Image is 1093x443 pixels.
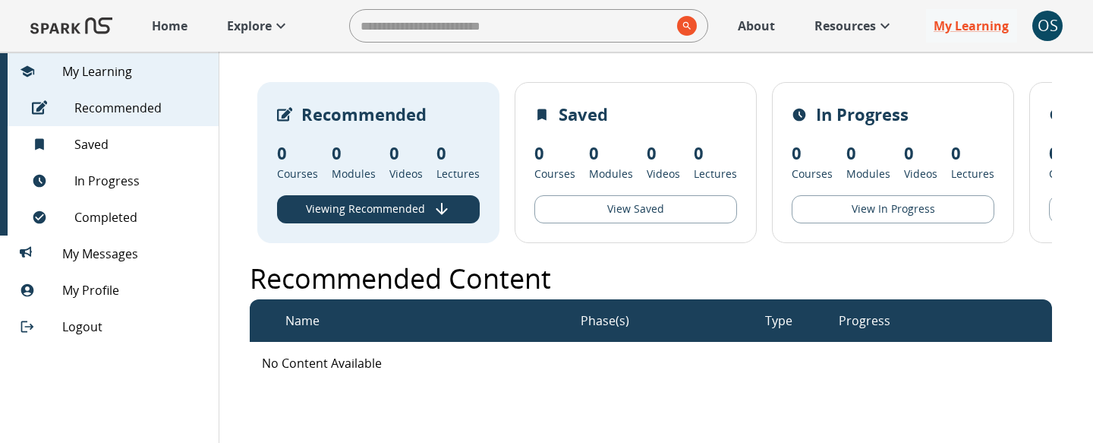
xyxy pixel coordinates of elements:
[765,312,792,330] p: Type
[730,9,783,43] a: About
[332,166,376,182] p: Modules
[152,17,187,35] p: Home
[934,17,1009,35] p: My Learning
[62,62,206,81] span: My Learning
[285,312,320,330] p: Name
[1032,11,1063,41] div: OS
[792,141,833,166] p: 0
[1049,141,1090,166] p: 0
[694,166,737,182] p: Lectures
[389,141,423,166] p: 0
[436,141,480,166] p: 0
[250,258,551,299] p: Recommended Content
[814,17,876,35] p: Resources
[951,166,994,182] p: Lectures
[436,166,480,182] p: Lectures
[792,195,994,223] button: View In Progress
[74,135,206,153] span: Saved
[8,309,219,345] div: Logout
[904,166,937,182] p: Videos
[62,245,206,263] span: My Messages
[951,141,994,166] p: 0
[792,166,833,182] p: Courses
[62,318,206,336] span: Logout
[389,166,423,182] p: Videos
[671,10,697,42] button: search
[926,9,1017,43] a: My Learning
[581,312,629,330] p: Phase(s)
[277,195,480,223] button: View Recommended
[277,166,318,182] p: Courses
[74,172,206,190] span: In Progress
[647,141,680,166] p: 0
[534,141,575,166] p: 0
[846,166,890,182] p: Modules
[262,354,1040,372] p: No Content Available
[219,9,298,43] a: Explore
[277,141,318,166] p: 0
[30,8,112,44] img: Logo of SPARK at Stanford
[332,141,376,166] p: 0
[846,141,890,166] p: 0
[816,102,909,127] p: In Progress
[647,166,680,182] p: Videos
[1049,166,1090,182] p: Courses
[62,281,206,299] span: My Profile
[738,17,775,35] p: About
[904,141,937,166] p: 0
[589,166,633,182] p: Modules
[589,141,633,166] p: 0
[74,99,206,117] span: Recommended
[1032,11,1063,41] button: account of current user
[8,272,219,309] div: My Profile
[807,9,902,43] a: Resources
[144,9,195,43] a: Home
[559,102,608,127] p: Saved
[534,166,575,182] p: Courses
[534,195,737,223] button: View Saved
[301,102,427,127] p: Recommended
[227,17,272,35] p: Explore
[8,236,219,272] div: My Messages
[74,208,206,226] span: Completed
[694,141,737,166] p: 0
[839,312,890,330] p: Progress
